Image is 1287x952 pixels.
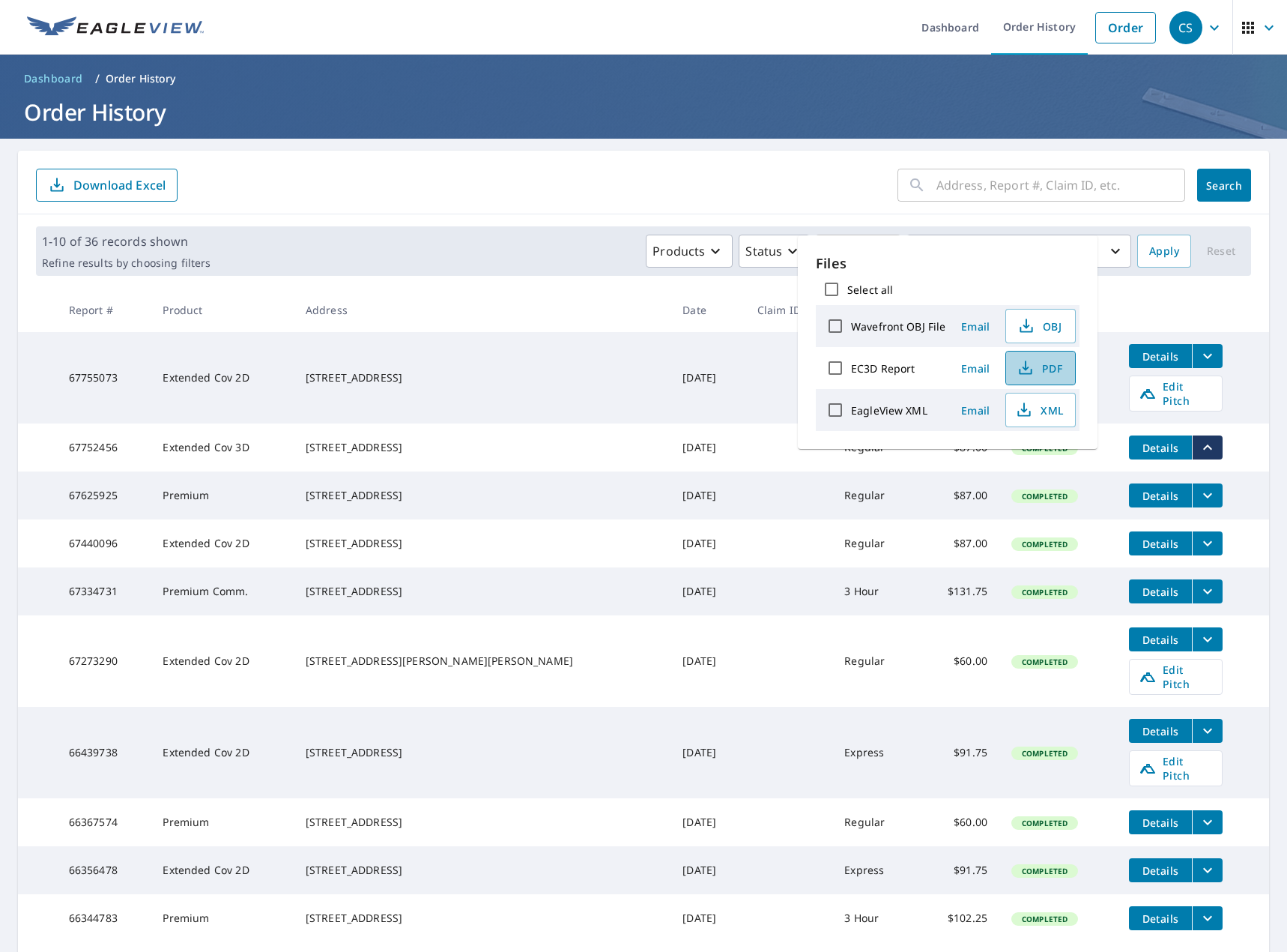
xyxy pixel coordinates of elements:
[1129,579,1192,603] button: detailsBtn-67334731
[306,440,658,455] div: [STREET_ADDRESS]
[294,288,670,332] th: Address
[73,177,166,193] p: Download Excel
[306,536,658,551] div: [STREET_ADDRESS]
[1138,489,1183,503] span: Details
[1129,906,1192,930] button: detailsBtn-66344783
[1138,912,1183,926] span: Details
[1129,627,1192,651] button: detailsBtn-67273290
[1005,351,1076,385] button: PDF
[832,894,917,942] td: 3 Hour
[1192,810,1223,834] button: filesDropdownBtn-66367574
[1005,393,1076,427] button: XML
[1013,587,1076,597] span: Completed
[917,567,999,615] td: $131.75
[1138,816,1183,830] span: Details
[1138,585,1183,599] span: Details
[917,798,999,846] td: $60.00
[917,519,999,567] td: $87.00
[739,235,810,268] button: Status
[951,315,999,338] button: Email
[832,615,917,707] td: Regular
[670,846,745,894] td: [DATE]
[57,798,151,846] td: 66367574
[1013,818,1076,828] span: Completed
[917,615,999,707] td: $60.00
[42,256,211,270] p: Refine results by choosing filters
[851,361,915,376] label: EC3D Report
[1013,657,1076,667] span: Completed
[670,567,745,615] td: [DATE]
[1192,627,1223,651] button: filesDropdownBtn-67273290
[851,319,945,334] label: Wavefront OBJ File
[936,164,1185,206] input: Address, Report #, Claim ID, etc.
[1013,491,1076,501] span: Completed
[1139,754,1213,783] span: Edit Pitch
[1129,750,1223,786] a: Edit Pitch
[1013,866,1076,876] span: Completed
[18,97,1269,127] h1: Order History
[1013,748,1076,759] span: Completed
[917,846,999,894] td: $91.75
[18,67,89,91] a: Dashboard
[1192,906,1223,930] button: filesDropdownBtn-66344783
[832,519,917,567] td: Regular
[670,615,745,707] td: [DATE]
[306,863,658,878] div: [STREET_ADDRESS]
[24,71,83,86] span: Dashboard
[1192,344,1223,368] button: filesDropdownBtn-67755073
[1129,719,1192,743] button: detailsBtn-66439738
[1138,537,1183,551] span: Details
[57,288,151,332] th: Report #
[95,70,100,88] li: /
[57,846,151,894] td: 66356478
[151,472,293,519] td: Premium
[1138,864,1183,878] span: Details
[151,798,293,846] td: Premium
[670,707,745,798] td: [DATE]
[1138,724,1183,738] span: Details
[832,798,917,846] td: Regular
[1095,12,1156,43] a: Order
[1129,344,1192,368] button: detailsBtn-67755073
[151,894,293,942] td: Premium
[306,654,658,669] div: [STREET_ADDRESS][PERSON_NAME][PERSON_NAME]
[1129,436,1192,460] button: detailsBtn-67752456
[1129,531,1192,555] button: detailsBtn-67440096
[847,283,893,297] label: Select all
[151,424,293,472] td: Extended Cov 3D
[151,615,293,707] td: Extended Cov 2D
[951,399,999,422] button: Email
[670,332,745,424] td: [DATE]
[816,235,900,268] button: Orgs
[1138,349,1183,364] span: Details
[1139,379,1213,408] span: Edit Pitch
[1013,539,1076,549] span: Completed
[1192,483,1223,507] button: filesDropdownBtn-67625925
[670,519,745,567] td: [DATE]
[670,472,745,519] td: [DATE]
[106,71,176,86] p: Order History
[745,288,833,332] th: Claim ID
[151,567,293,615] td: Premium Comm.
[646,235,733,268] button: Products
[1197,169,1251,202] button: Search
[670,424,745,472] td: [DATE]
[1192,858,1223,882] button: filesDropdownBtn-66356478
[1015,317,1063,335] span: OBJ
[957,319,993,334] span: Email
[42,232,211,250] p: 1-10 of 36 records shown
[1192,719,1223,743] button: filesDropdownBtn-66439738
[670,894,745,942] td: [DATE]
[57,332,151,424] td: 67755073
[1149,242,1179,261] span: Apply
[1192,579,1223,603] button: filesDropdownBtn-67334731
[57,424,151,472] td: 67752456
[306,584,658,599] div: [STREET_ADDRESS]
[1005,309,1076,343] button: OBJ
[832,567,917,615] td: 3 Hour
[57,472,151,519] td: 67625925
[306,911,658,926] div: [STREET_ADDRESS]
[151,846,293,894] td: Extended Cov 2D
[1192,531,1223,555] button: filesDropdownBtn-67440096
[1129,659,1223,695] a: Edit Pitch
